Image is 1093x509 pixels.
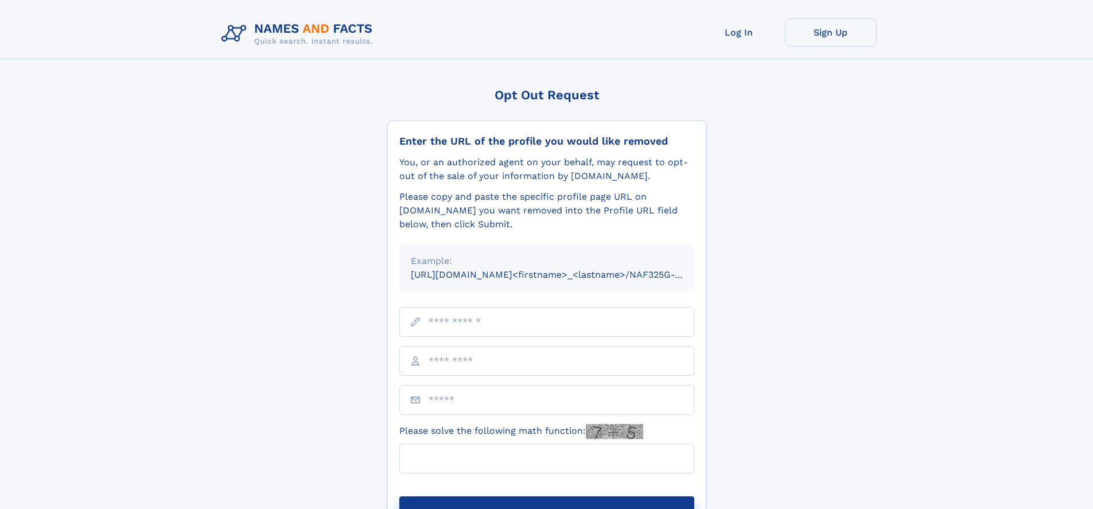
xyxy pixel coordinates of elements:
[399,156,694,183] div: You, or an authorized agent on your behalf, may request to opt-out of the sale of your informatio...
[217,18,382,49] img: Logo Names and Facts
[399,424,643,439] label: Please solve the following math function:
[785,18,877,46] a: Sign Up
[411,254,683,268] div: Example:
[399,135,694,147] div: Enter the URL of the profile you would like removed
[693,18,785,46] a: Log In
[399,190,694,231] div: Please copy and paste the specific profile page URL on [DOMAIN_NAME] you want removed into the Pr...
[387,88,706,102] div: Opt Out Request
[411,269,716,280] small: [URL][DOMAIN_NAME]<firstname>_<lastname>/NAF325G-xxxxxxxx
